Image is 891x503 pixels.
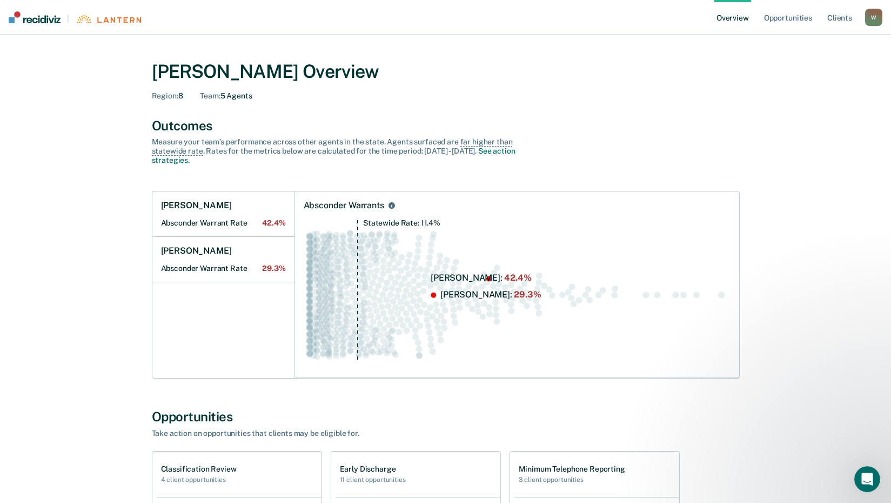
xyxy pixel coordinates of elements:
[161,200,232,211] h1: [PERSON_NAME]
[161,219,286,228] h2: Absconder Warrant Rate
[152,91,183,101] div: 8
[340,476,406,484] h2: 11 client opportunities
[304,200,384,211] div: Absconder Warrants
[161,476,237,484] h2: 4 client opportunities
[200,91,252,101] div: 5 Agents
[152,137,513,156] span: far higher than statewide rate
[76,15,141,23] img: Lantern
[161,465,237,474] h1: Classification Review
[152,91,178,100] span: Region :
[61,14,76,23] span: |
[152,237,294,282] a: [PERSON_NAME]Absconder Warrant Rate29.3%
[152,61,740,83] div: [PERSON_NAME] Overview
[152,191,294,237] a: [PERSON_NAME]Absconder Warrant Rate42.4%
[519,476,625,484] h2: 3 client opportunities
[152,118,740,134] div: Outcomes
[9,11,141,23] a: |
[386,200,397,211] button: Absconder Warrants
[262,219,285,228] span: 42.4%
[304,220,731,369] div: Swarm plot of all absconder warrant rates in the state for ALL caseloads, highlighting values of ...
[152,137,530,164] div: Measure your team’s performance across other agent s in the state. Agent s surfaced are . Rates f...
[161,246,232,256] h1: [PERSON_NAME]
[854,466,880,492] iframe: Intercom live chat
[865,9,882,26] button: W
[152,147,515,164] a: See action strategies.
[9,11,61,23] img: Recidiviz
[262,264,285,273] span: 29.3%
[340,465,406,474] h1: Early Discharge
[200,91,220,100] span: Team :
[519,465,625,474] h1: Minimum Telephone Reporting
[363,219,440,227] tspan: Statewide Rate: 11.4%
[161,264,286,273] h2: Absconder Warrant Rate
[152,429,530,438] div: Take action on opportunities that clients may be eligible for.
[152,409,740,425] div: Opportunities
